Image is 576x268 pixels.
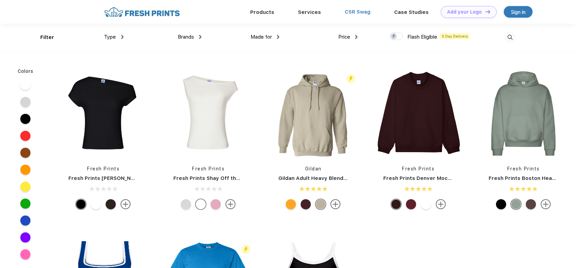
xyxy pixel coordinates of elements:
div: Crimson Red [406,199,416,209]
img: more.svg [541,199,551,209]
span: Made for [251,34,272,40]
img: dropdown.png [277,35,279,39]
img: more.svg [226,199,236,209]
a: Fresh Prints [402,166,435,171]
img: fo%20logo%202.webp [102,6,182,18]
img: dropdown.png [199,35,201,39]
span: Brands [178,34,194,40]
div: Add your Logo [447,9,482,15]
a: Fresh Prints [87,166,120,171]
a: Products [251,9,275,15]
div: Ash Grey [181,199,191,209]
img: flash_active_toggle.svg [241,245,251,254]
div: Filter [40,34,54,41]
span: Type [104,34,116,40]
div: Brown [106,199,116,209]
div: Ht Sp Drk Maroon [301,199,311,209]
img: DT [486,10,490,14]
div: White [421,199,431,209]
div: Burgundy [391,199,401,209]
div: Sand [316,199,326,209]
img: dropdown.png [355,35,358,39]
img: func=resize&h=266 [268,68,358,159]
div: Sage Green [511,199,521,209]
div: White [91,199,101,209]
img: more.svg [121,199,131,209]
div: Black [76,199,86,209]
img: func=resize&h=266 [478,68,569,159]
div: Black [496,199,506,209]
a: Gildan [305,166,322,171]
a: Fresh Prints Shay Off the Shoulder Tank [173,175,278,181]
a: Services [298,9,321,15]
a: Fresh Prints [192,166,225,171]
div: Light Pink [211,199,221,209]
a: Fresh Prints Denver Mock Neck Heavyweight Sweatshirt [384,175,531,181]
a: Fresh Prints [507,166,540,171]
a: Gildan Adult Heavy Blend 8 Oz. 50/50 Hooded Sweatshirt [278,175,426,181]
img: desktop_search.svg [505,32,516,43]
img: flash_active_toggle.svg [346,74,356,83]
img: dropdown.png [121,35,124,39]
a: Fresh Prints [PERSON_NAME] Off the Shoulder Top [68,175,200,181]
div: Dark Chocolate [526,199,536,209]
a: Sign in [504,6,533,18]
a: CSR Swag [345,9,371,15]
div: Gold [286,199,296,209]
img: func=resize&h=266 [58,68,148,159]
div: Colors [13,68,39,75]
div: Sign in [511,8,526,16]
img: more.svg [436,199,446,209]
span: Price [338,34,350,40]
div: White [196,199,206,209]
img: more.svg [330,199,341,209]
span: Flash Eligible [407,34,437,40]
img: func=resize&h=266 [163,68,253,159]
img: func=resize&h=266 [374,68,464,159]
